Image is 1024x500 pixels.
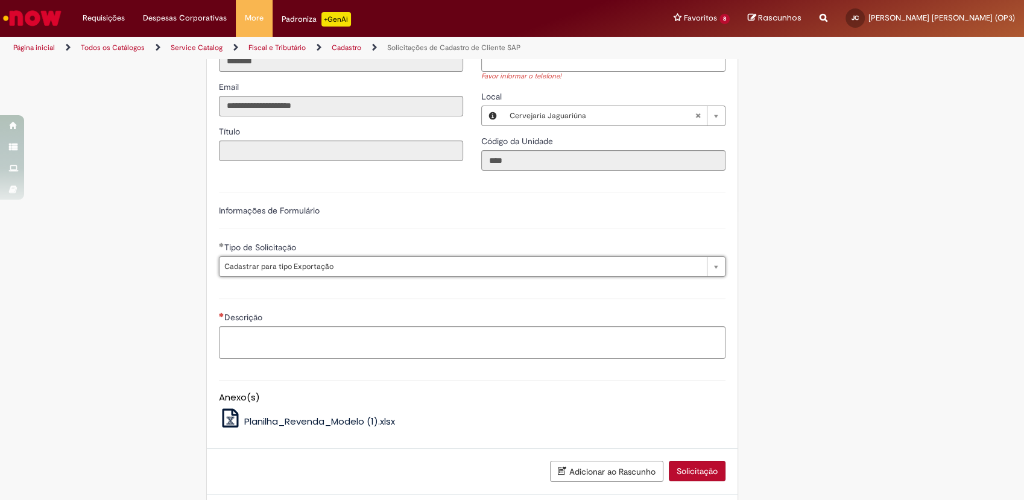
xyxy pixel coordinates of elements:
[219,126,242,137] span: Somente leitura - Título
[224,242,299,253] span: Tipo de Solicitação
[684,12,717,24] span: Favoritos
[219,326,725,359] textarea: Descrição
[248,43,306,52] a: Fiscal e Tributário
[83,12,125,24] span: Requisições
[171,43,223,52] a: Service Catalog
[481,136,555,147] span: Somente leitura - Código da Unidade
[282,12,351,27] div: Padroniza
[689,106,707,125] abbr: Limpar campo Local
[748,13,801,24] a: Rascunhos
[224,257,701,276] span: Cadastrar para tipo Exportação
[219,125,242,138] label: Somente leitura - Título
[481,150,725,171] input: Código da Unidade
[81,43,145,52] a: Todos os Catálogos
[868,13,1015,23] span: [PERSON_NAME] [PERSON_NAME] (OP3)
[219,312,224,317] span: Necessários
[219,393,725,403] h5: Anexo(s)
[550,461,663,482] button: Adicionar ao Rascunho
[481,51,725,72] input: Telefone de Contato
[219,81,241,92] span: Somente leitura - Email
[758,12,801,24] span: Rascunhos
[332,43,361,52] a: Cadastro
[852,14,859,22] span: JC
[9,37,674,59] ul: Trilhas de página
[219,205,320,216] label: Informações de Formulário
[669,461,725,481] button: Solicitação
[219,96,463,116] input: Email
[321,12,351,27] p: +GenAi
[510,106,695,125] span: Cervejaria Jaguariúna
[143,12,227,24] span: Despesas Corporativas
[219,415,395,428] a: Planilha_Revenda_Modelo (1).xlsx
[244,415,394,428] span: Planilha_Revenda_Modelo (1).xlsx
[219,51,463,72] input: ID
[481,72,725,82] div: Favor informar o telefone!
[481,91,504,102] span: Local
[219,141,463,161] input: Título
[1,6,63,30] img: ServiceNow
[219,81,241,93] label: Somente leitura - Email
[219,242,224,247] span: Obrigatório Preenchido
[481,135,555,147] label: Somente leitura - Código da Unidade
[504,106,725,125] a: Cervejaria JaguariúnaLimpar campo Local
[719,14,730,24] span: 8
[245,12,264,24] span: More
[482,106,504,125] button: Local, Visualizar este registro Cervejaria Jaguariúna
[387,43,520,52] a: Solicitações de Cadastro de Cliente SAP
[13,43,55,52] a: Página inicial
[224,312,265,323] span: Descrição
